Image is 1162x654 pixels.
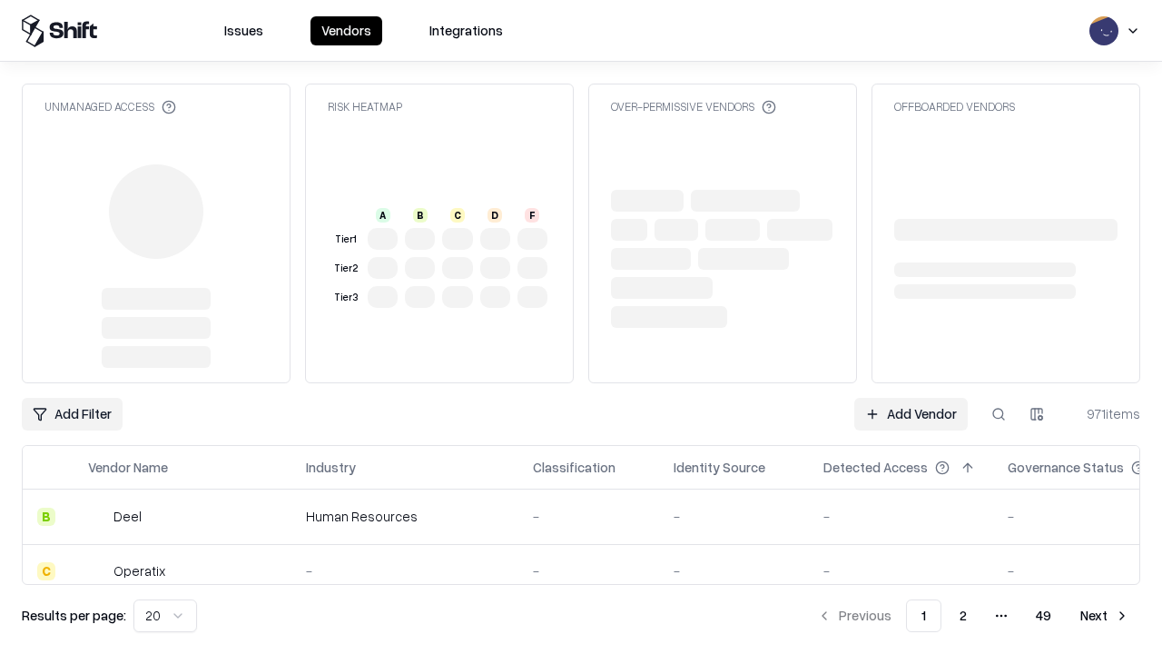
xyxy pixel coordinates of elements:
div: Tier 1 [331,232,360,247]
div: Human Resources [306,507,504,526]
div: - [674,561,794,580]
div: - [533,507,645,526]
div: Risk Heatmap [328,99,402,114]
div: Tier 3 [331,290,360,305]
div: Vendor Name [88,458,168,477]
div: 971 items [1068,404,1140,423]
button: Add Filter [22,398,123,431]
div: - [823,507,979,526]
div: - [533,561,645,580]
div: - [306,561,504,580]
div: Tier 2 [331,261,360,276]
div: - [674,507,794,526]
div: Industry [306,458,356,477]
div: Governance Status [1008,458,1124,477]
div: Operatix [113,561,165,580]
div: Unmanaged Access [44,99,176,114]
div: Detected Access [823,458,928,477]
div: F [525,208,539,223]
button: 1 [906,599,941,632]
button: 2 [945,599,981,632]
button: Next [1069,599,1140,632]
nav: pagination [806,599,1140,632]
div: Deel [113,507,142,526]
div: C [37,562,55,580]
div: Offboarded Vendors [894,99,1015,114]
a: Add Vendor [854,398,968,431]
button: Issues [213,16,274,45]
div: - [823,561,979,580]
p: Results per page: [22,606,126,625]
div: D [487,208,502,223]
div: C [450,208,465,223]
div: B [413,208,428,223]
div: Classification [533,458,615,477]
button: Integrations [419,16,514,45]
div: Over-Permissive Vendors [611,99,776,114]
div: A [376,208,390,223]
img: Deel [88,508,106,526]
div: Identity Source [674,458,765,477]
div: B [37,508,55,526]
img: Operatix [88,562,106,580]
button: 49 [1021,599,1066,632]
button: Vendors [310,16,382,45]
